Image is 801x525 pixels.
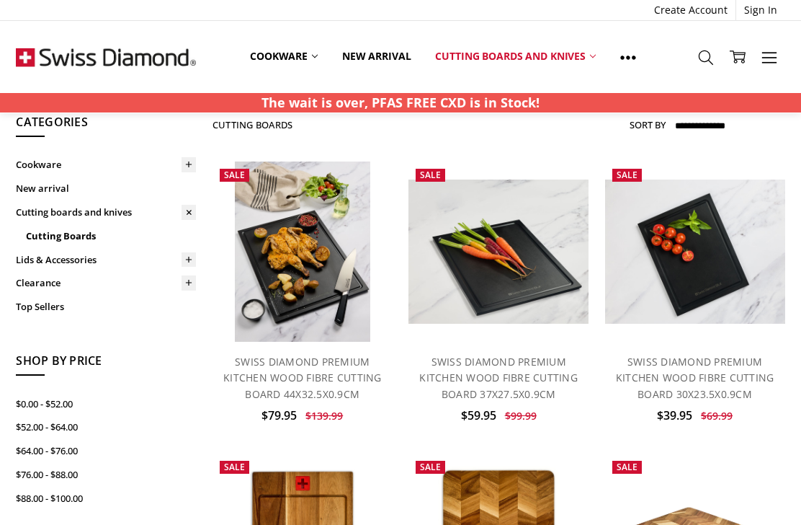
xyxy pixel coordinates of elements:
span: Sale [617,461,637,473]
a: Show All [608,40,648,73]
a: $76.00 - $88.00 [16,463,196,487]
span: Sale [617,169,637,181]
a: SWISS DIAMOND PREMIUM KITCHEN WOOD FIBRE CUTTING BOARD 30X23.5X0.9CM [616,355,774,401]
span: $59.95 [461,407,496,423]
span: Sale [420,461,441,473]
label: Sort By [630,113,666,136]
a: Cookware [16,154,196,177]
span: $39.95 [657,407,692,423]
a: Clearance [16,271,196,295]
h5: Shop By Price [16,352,196,376]
a: $52.00 - $64.00 [16,415,196,439]
a: Cutting boards and knives [423,40,608,72]
h5: Categories [16,113,196,138]
a: $64.00 - $76.00 [16,439,196,463]
a: Top Sellers [16,295,196,319]
a: $88.00 - $100.00 [16,487,196,511]
span: $79.95 [261,407,297,423]
a: SWISS DIAMOND PREMIUM KITCHEN WOOD FIBRE CUTTING BOARD 37X27.5X0.9CM [419,355,578,401]
a: SWISS DIAMOND PREMIUM KITCHEN WOOD FIBRE CUTTING BOARD 44X32.5X0.9CM [212,162,393,342]
img: SWISS DIAMOND PREMIUM KITCHEN WOOD FIBRE CUTTING BOARD 44X32.5X0.9CM [235,162,370,342]
a: New arrival [330,40,423,72]
img: SWISS DIAMOND PREMIUM KITCHEN WOOD FIBRE CUTTING BOARD 30X23.5X0.9CM [605,180,785,324]
a: SWISS DIAMOND PREMIUM KITCHEN WOOD FIBRE CUTTING BOARD 30X23.5X0.9CM [605,162,785,342]
img: Free Shipping On Every Order [16,21,196,93]
a: Cookware [238,40,330,72]
span: $99.99 [505,409,537,423]
a: Cutting boards and knives [16,200,196,224]
span: $139.99 [305,409,343,423]
a: Cutting Boards [26,224,196,248]
a: $0.00 - $52.00 [16,392,196,416]
a: SWISS DIAMOND PREMIUM KITCHEN WOOD FIBRE CUTTING BOARD 37X27.5X0.9CM [408,162,589,342]
p: The wait is over, PFAS FREE CXD is in Stock! [261,93,540,112]
span: Sale [224,461,245,473]
span: $69.99 [701,409,733,423]
a: New arrival [16,177,196,200]
h1: Cutting Boards [212,119,293,131]
img: SWISS DIAMOND PREMIUM KITCHEN WOOD FIBRE CUTTING BOARD 37X27.5X0.9CM [408,180,589,324]
a: Lids & Accessories [16,248,196,272]
span: Sale [224,169,245,181]
a: SWISS DIAMOND PREMIUM KITCHEN WOOD FIBRE CUTTING BOARD 44X32.5X0.9CM [223,355,382,401]
span: Sale [420,169,441,181]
